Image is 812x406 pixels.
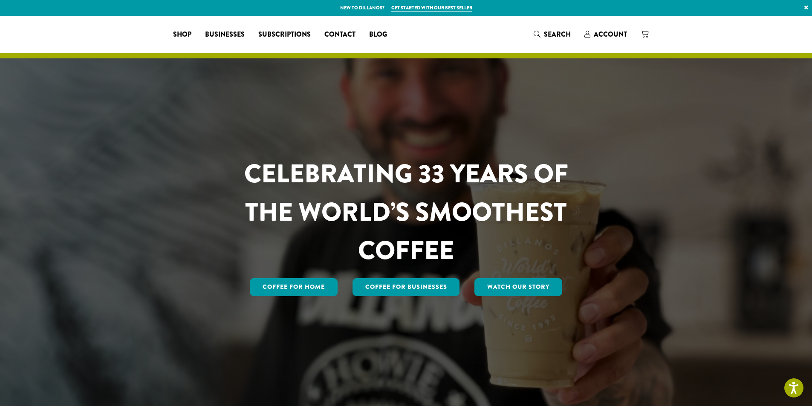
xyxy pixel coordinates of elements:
[250,278,338,296] a: Coffee for Home
[166,28,198,41] a: Shop
[527,27,578,41] a: Search
[173,29,191,40] span: Shop
[205,29,245,40] span: Businesses
[324,29,355,40] span: Contact
[258,29,311,40] span: Subscriptions
[594,29,627,39] span: Account
[353,278,460,296] a: Coffee For Businesses
[369,29,387,40] span: Blog
[474,278,562,296] a: Watch Our Story
[544,29,571,39] span: Search
[219,155,593,270] h1: CELEBRATING 33 YEARS OF THE WORLD’S SMOOTHEST COFFEE
[391,4,472,12] a: Get started with our best seller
